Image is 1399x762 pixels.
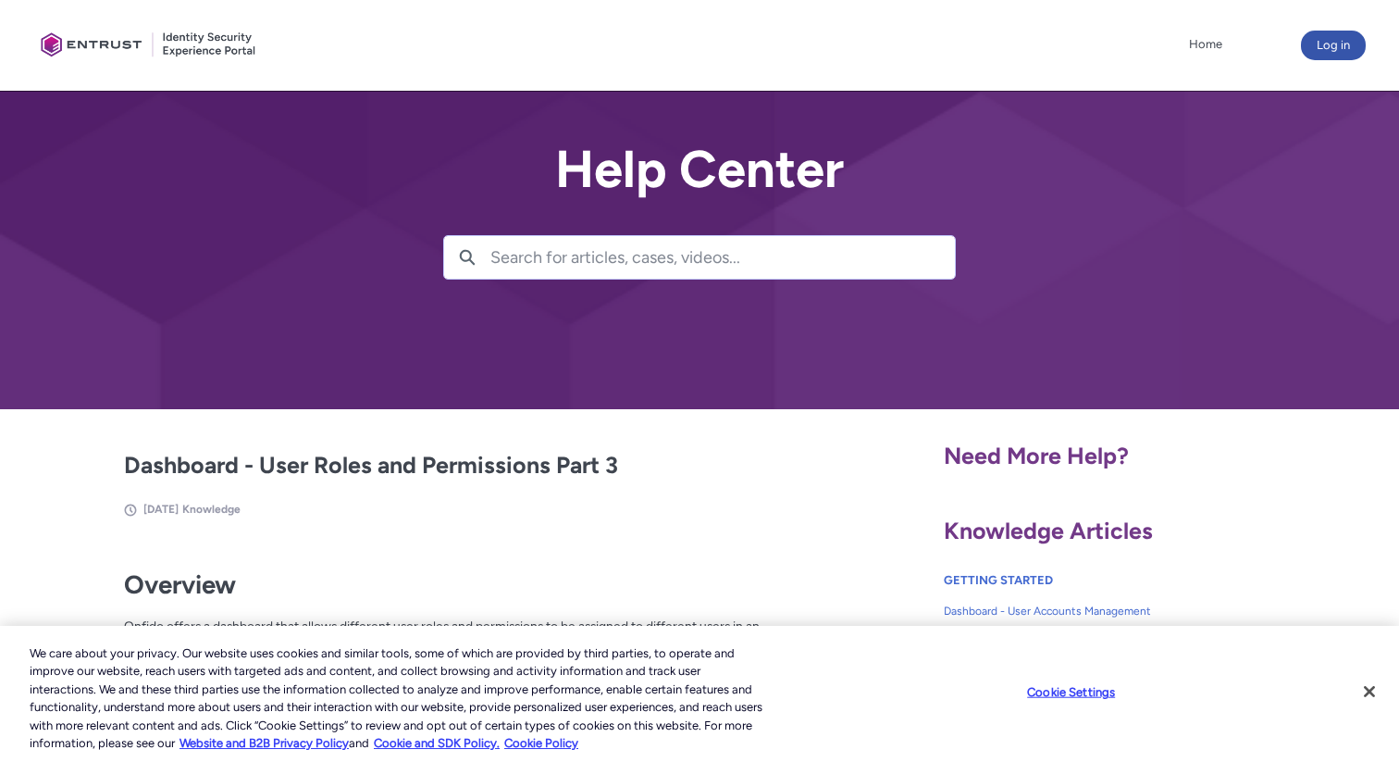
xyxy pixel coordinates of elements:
a: GETTING STARTED [944,573,1053,587]
p: Onfido offers a dashboard that allows different user roles and permissions to be assigned to diff... [124,617,808,693]
button: Search [444,236,490,279]
a: Dashboard - User Accounts Management [944,595,1251,627]
div: We care about your privacy. Our website uses cookies and similar tools, some of which are provide... [30,644,770,753]
span: Knowledge Articles [944,517,1153,544]
h2: Help Center [443,141,956,198]
a: Cookie Policy [504,736,578,750]
li: Knowledge [182,501,241,518]
input: Search for articles, cases, videos... [490,236,955,279]
a: Home [1184,31,1227,58]
button: Log in [1301,31,1366,60]
span: Dashboard - User Accounts Management [944,603,1251,619]
a: More information about our cookie policy., opens in a new tab [180,736,349,750]
a: Cookie and SDK Policy. [374,736,500,750]
span: [DATE] [143,503,179,516]
strong: Overview [124,569,236,600]
h2: Dashboard - User Roles and Permissions Part 3 [124,448,808,483]
button: Close [1349,671,1390,712]
button: Cookie Settings [1013,674,1129,711]
span: Need More Help? [944,442,1129,469]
